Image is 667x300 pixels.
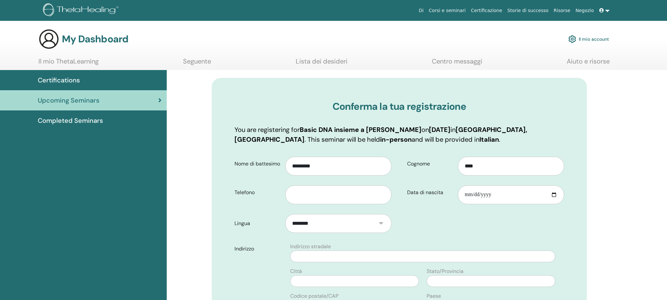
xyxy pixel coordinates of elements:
[568,34,576,45] img: cog.svg
[38,116,103,125] span: Completed Seminars
[38,29,59,50] img: generic-user-icon.jpg
[234,125,564,144] p: You are registering for on in . This seminar will be held and will be provided in .
[62,33,128,45] h3: My Dashboard
[183,57,211,70] a: Seguente
[429,125,450,134] b: [DATE]
[230,186,285,199] label: Telefono
[290,267,302,275] label: Città
[479,135,499,144] b: Italian
[416,5,426,17] a: Di
[290,292,338,300] label: Codice postale/CAP
[505,5,551,17] a: Storie di successo
[38,57,99,70] a: Il mio ThetaLearning
[43,3,121,18] img: logo.png
[380,135,412,144] b: in-person
[402,186,458,199] label: Data di nascita
[230,217,285,230] label: Lingua
[427,267,463,275] label: Stato/Provincia
[427,292,441,300] label: Paese
[551,5,573,17] a: Risorse
[468,5,505,17] a: Certificazione
[234,101,564,112] h3: Conferma la tua registrazione
[568,32,609,46] a: Il mio account
[573,5,596,17] a: Negozio
[567,57,610,70] a: Aiuto e risorse
[426,5,468,17] a: Corsi e seminari
[230,243,286,255] label: Indirizzo
[402,158,458,170] label: Cognome
[290,243,331,250] label: Indirizzo stradale
[432,57,482,70] a: Centro messaggi
[300,125,421,134] b: Basic DNA insieme a [PERSON_NAME]
[38,95,99,105] span: Upcoming Seminars
[38,75,80,85] span: Certifications
[230,158,285,170] label: Nome di battesimo
[296,57,348,70] a: Lista dei desideri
